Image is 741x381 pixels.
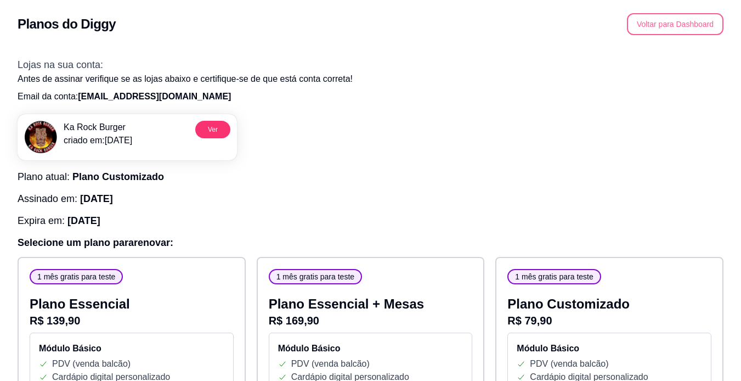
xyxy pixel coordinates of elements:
p: criado em: [DATE] [64,134,132,147]
p: Ka Rock Burger [64,121,132,134]
span: 1 mês gratis para teste [511,271,597,282]
button: Ver [195,121,230,138]
a: Voltar para Dashboard [627,19,723,29]
span: [EMAIL_ADDRESS][DOMAIN_NAME] [78,92,231,101]
h3: Assinado em: [18,191,723,206]
h2: Planos do Diggy [18,15,116,33]
span: [DATE] [67,215,100,226]
a: menu logoKa Rock Burgercriado em:[DATE]Ver [18,114,237,160]
h3: Selecione um plano para renovar : [18,235,723,250]
span: 1 mês gratis para teste [272,271,359,282]
p: Email da conta: [18,90,723,103]
p: R$ 79,90 [507,313,711,328]
img: menu logo [24,121,57,154]
h3: Plano atual: [18,169,723,184]
p: PDV (venda balcão) [291,357,370,371]
h4: Módulo Básico [517,342,702,355]
p: Plano Essencial + Mesas [269,295,473,313]
span: Plano Customizado [72,171,164,182]
h3: Lojas na sua conta: [18,57,723,72]
h4: Módulo Básico [278,342,463,355]
span: 1 mês gratis para teste [33,271,120,282]
p: Plano Essencial [30,295,234,313]
p: R$ 139,90 [30,313,234,328]
h4: Módulo Básico [39,342,224,355]
span: [DATE] [80,193,113,204]
p: Antes de assinar verifique se as lojas abaixo e certifique-se de que está conta correta! [18,72,723,86]
h3: Expira em: [18,213,723,228]
p: R$ 169,90 [269,313,473,328]
p: Plano Customizado [507,295,711,313]
button: Voltar para Dashboard [627,13,723,35]
p: PDV (venda balcão) [52,357,131,371]
p: PDV (venda balcão) [530,357,608,371]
